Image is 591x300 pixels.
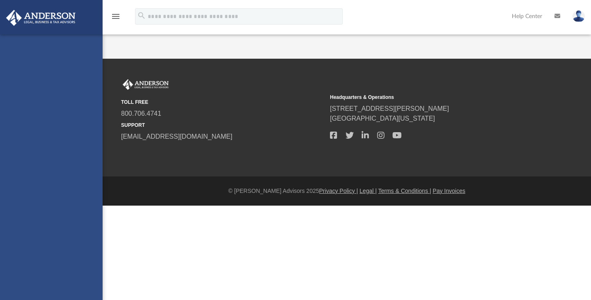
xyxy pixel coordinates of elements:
img: Anderson Advisors Platinum Portal [121,79,170,90]
small: Headquarters & Operations [330,94,533,101]
small: SUPPORT [121,121,324,129]
a: Terms & Conditions | [378,188,431,194]
a: Privacy Policy | [319,188,358,194]
a: [GEOGRAPHIC_DATA][US_STATE] [330,115,435,122]
i: search [137,11,146,20]
a: [EMAIL_ADDRESS][DOMAIN_NAME] [121,133,232,140]
i: menu [111,11,121,21]
a: Pay Invoices [433,188,465,194]
img: Anderson Advisors Platinum Portal [4,10,78,26]
a: 800.706.4741 [121,110,161,117]
img: User Pic [573,10,585,22]
a: menu [111,16,121,21]
a: [STREET_ADDRESS][PERSON_NAME] [330,105,449,112]
small: TOLL FREE [121,98,324,106]
div: © [PERSON_NAME] Advisors 2025 [103,187,591,195]
a: Legal | [360,188,377,194]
